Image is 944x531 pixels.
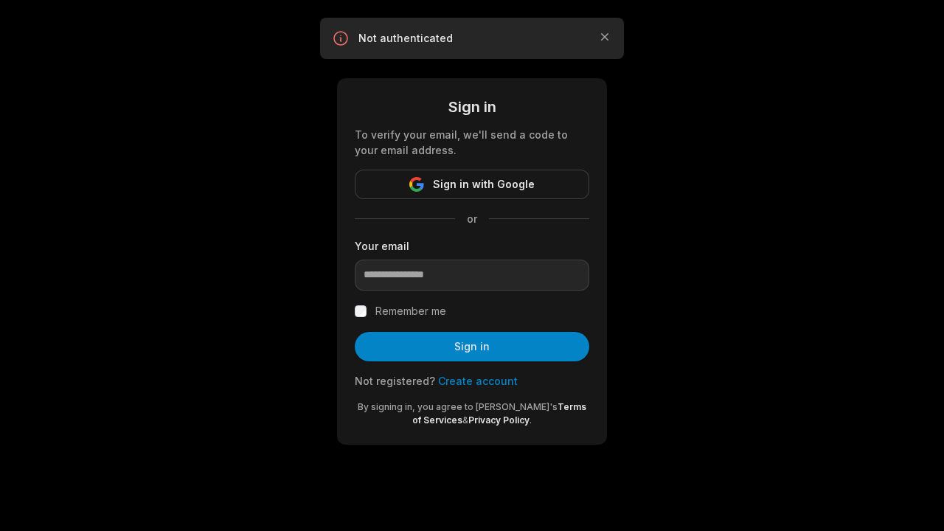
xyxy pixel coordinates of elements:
[355,96,589,118] div: Sign in
[530,414,532,426] span: .
[433,176,535,193] span: Sign in with Google
[375,302,446,320] label: Remember me
[355,127,589,158] div: To verify your email, we'll send a code to your email address.
[462,414,468,426] span: &
[358,401,558,412] span: By signing in, you agree to [PERSON_NAME]'s
[358,31,586,46] p: Not authenticated
[455,211,489,226] span: or
[355,332,589,361] button: Sign in
[355,170,589,199] button: Sign in with Google
[355,238,589,254] label: Your email
[468,414,530,426] a: Privacy Policy
[412,401,586,426] a: Terms of Services
[438,375,518,387] a: Create account
[355,375,435,387] span: Not registered?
